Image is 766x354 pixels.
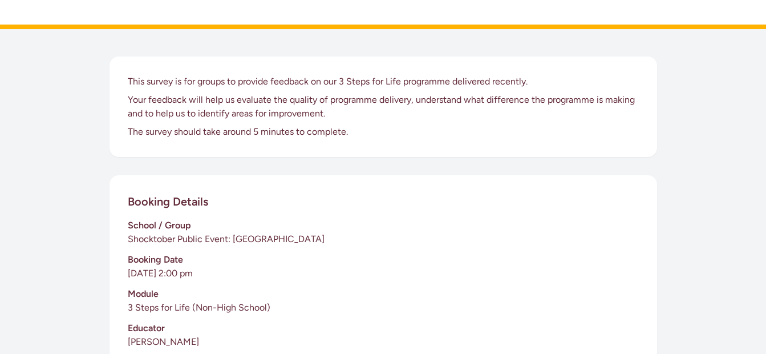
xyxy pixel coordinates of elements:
[128,301,639,315] p: 3 Steps for Life (Non-High School)
[128,194,208,210] h2: Booking Details
[128,93,639,120] p: Your feedback will help us evaluate the quality of programme delivery, understand what difference...
[128,287,639,301] h3: Module
[128,253,639,267] h3: Booking Date
[128,75,639,88] p: This survey is for groups to provide feedback on our 3 Steps for Life programme delivered recently.
[128,125,639,139] p: The survey should take around 5 minutes to complete.
[128,335,639,349] p: [PERSON_NAME]
[128,267,639,280] p: [DATE] 2:00 pm
[128,232,639,246] p: Shocktober Public Event: [GEOGRAPHIC_DATA]
[128,219,639,232] h3: School / Group
[128,321,639,335] h3: Educator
